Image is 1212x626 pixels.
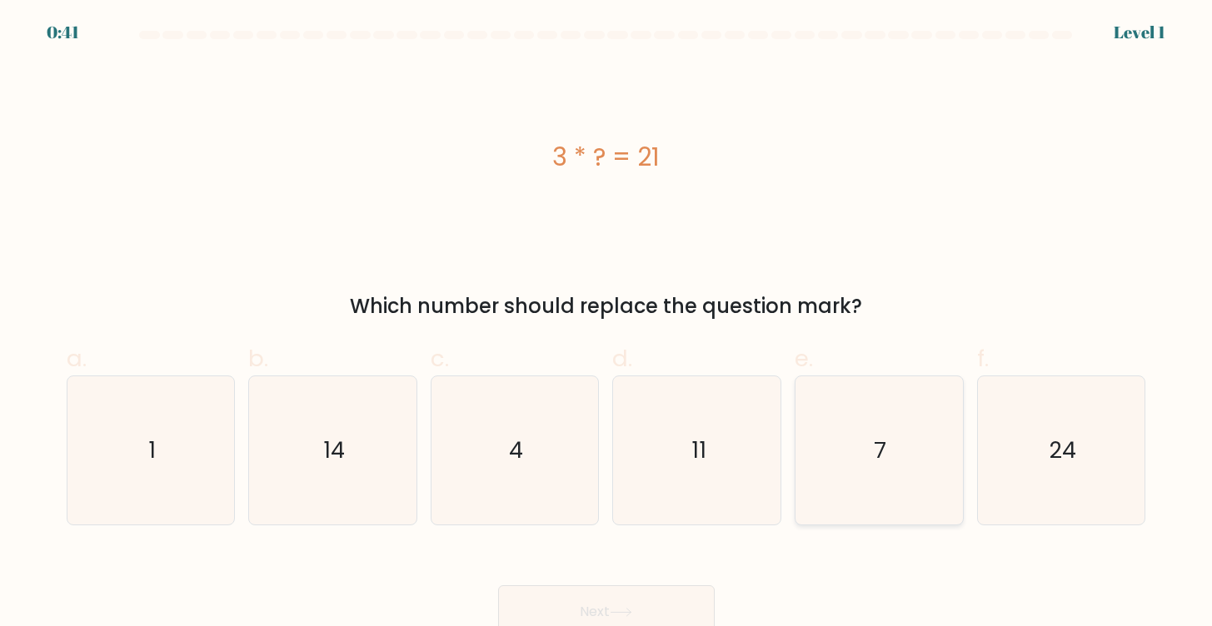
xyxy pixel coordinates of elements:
span: f. [977,342,989,375]
span: e. [795,342,813,375]
span: c. [431,342,449,375]
text: 4 [509,435,523,465]
text: 14 [323,435,345,465]
text: 11 [691,435,706,465]
span: d. [612,342,632,375]
div: Which number should replace the question mark? [77,291,1136,321]
div: 0:41 [47,20,79,45]
div: 3 * ? = 21 [67,138,1146,176]
text: 1 [148,435,156,465]
span: a. [67,342,87,375]
span: b. [248,342,268,375]
text: 24 [1050,435,1076,465]
div: Level 1 [1114,20,1165,45]
text: 7 [875,435,887,465]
